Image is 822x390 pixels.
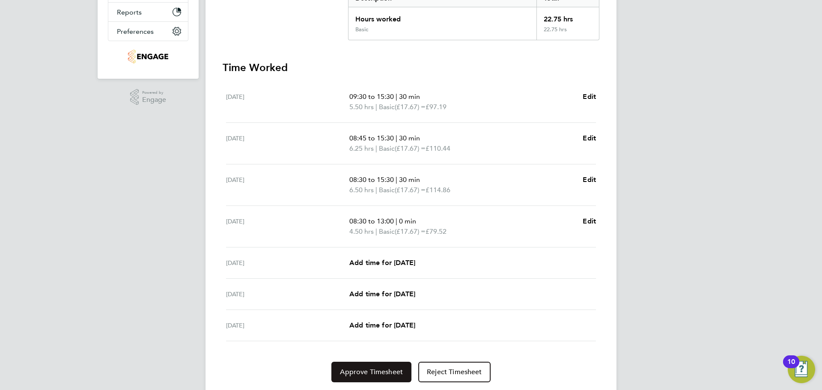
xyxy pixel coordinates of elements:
[418,362,491,382] button: Reject Timesheet
[226,216,349,237] div: [DATE]
[349,258,415,268] a: Add time for [DATE]
[788,356,815,383] button: Open Resource Center, 10 new notifications
[379,226,395,237] span: Basic
[426,144,450,152] span: £110.44
[117,27,154,36] span: Preferences
[583,92,596,101] span: Edit
[349,321,415,329] span: Add time for [DATE]
[583,176,596,184] span: Edit
[396,217,397,225] span: |
[349,320,415,330] a: Add time for [DATE]
[226,289,349,299] div: [DATE]
[349,289,415,299] a: Add time for [DATE]
[787,362,795,373] div: 10
[130,89,167,105] a: Powered byEngage
[142,96,166,104] span: Engage
[349,103,374,111] span: 5.50 hrs
[349,92,394,101] span: 09:30 to 15:30
[396,134,397,142] span: |
[348,7,536,26] div: Hours worked
[108,22,188,41] button: Preferences
[395,103,426,111] span: (£17.67) =
[375,144,377,152] span: |
[536,7,599,26] div: 22.75 hrs
[349,290,415,298] span: Add time for [DATE]
[395,186,426,194] span: (£17.67) =
[375,227,377,235] span: |
[375,186,377,194] span: |
[349,227,374,235] span: 4.50 hrs
[395,227,426,235] span: (£17.67) =
[349,144,374,152] span: 6.25 hrs
[396,92,397,101] span: |
[349,259,415,267] span: Add time for [DATE]
[379,185,395,195] span: Basic
[399,176,420,184] span: 30 min
[583,133,596,143] a: Edit
[226,258,349,268] div: [DATE]
[349,176,394,184] span: 08:30 to 15:30
[226,133,349,154] div: [DATE]
[349,186,374,194] span: 6.50 hrs
[117,8,142,16] span: Reports
[223,61,599,74] h3: Time Worked
[340,368,403,376] span: Approve Timesheet
[142,89,166,96] span: Powered by
[427,368,482,376] span: Reject Timesheet
[583,216,596,226] a: Edit
[395,144,426,152] span: (£17.67) =
[399,134,420,142] span: 30 min
[226,320,349,330] div: [DATE]
[379,143,395,154] span: Basic
[583,217,596,225] span: Edit
[583,92,596,102] a: Edit
[583,134,596,142] span: Edit
[426,103,447,111] span: £97.19
[355,26,368,33] div: Basic
[108,3,188,21] button: Reports
[399,92,420,101] span: 30 min
[226,175,349,195] div: [DATE]
[226,92,349,112] div: [DATE]
[375,103,377,111] span: |
[108,50,188,63] a: Go to home page
[396,176,397,184] span: |
[583,175,596,185] a: Edit
[349,217,394,225] span: 08:30 to 13:00
[379,102,395,112] span: Basic
[426,186,450,194] span: £114.86
[536,26,599,40] div: 22.75 hrs
[331,362,411,382] button: Approve Timesheet
[349,134,394,142] span: 08:45 to 15:30
[399,217,416,225] span: 0 min
[426,227,447,235] span: £79.52
[128,50,168,63] img: g4s7-logo-retina.png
